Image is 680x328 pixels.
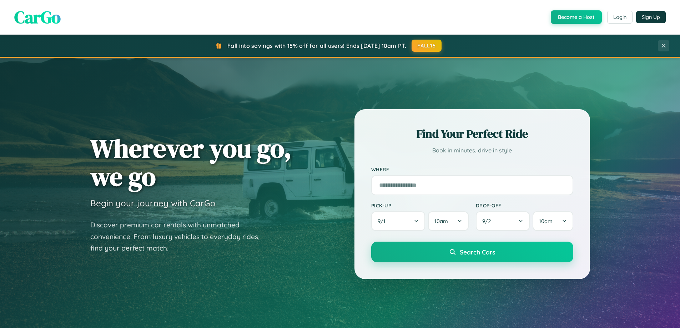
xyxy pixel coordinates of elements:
[533,211,573,231] button: 10am
[90,134,292,191] h1: Wherever you go, we go
[371,242,573,262] button: Search Cars
[476,211,530,231] button: 9/2
[371,211,425,231] button: 9/1
[371,145,573,156] p: Book in minutes, drive in style
[434,218,448,224] span: 10am
[14,5,61,29] span: CarGo
[90,219,269,254] p: Discover premium car rentals with unmatched convenience. From luxury vehicles to everyday rides, ...
[460,248,495,256] span: Search Cars
[371,126,573,142] h2: Find Your Perfect Ride
[378,218,389,224] span: 9 / 1
[476,202,573,208] label: Drop-off
[371,202,469,208] label: Pick-up
[428,211,468,231] button: 10am
[551,10,602,24] button: Become a Host
[636,11,666,23] button: Sign Up
[539,218,553,224] span: 10am
[227,42,406,49] span: Fall into savings with 15% off for all users! Ends [DATE] 10am PT.
[371,166,573,172] label: Where
[90,198,216,208] h3: Begin your journey with CarGo
[412,40,442,52] button: FALL15
[607,11,633,24] button: Login
[482,218,494,224] span: 9 / 2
